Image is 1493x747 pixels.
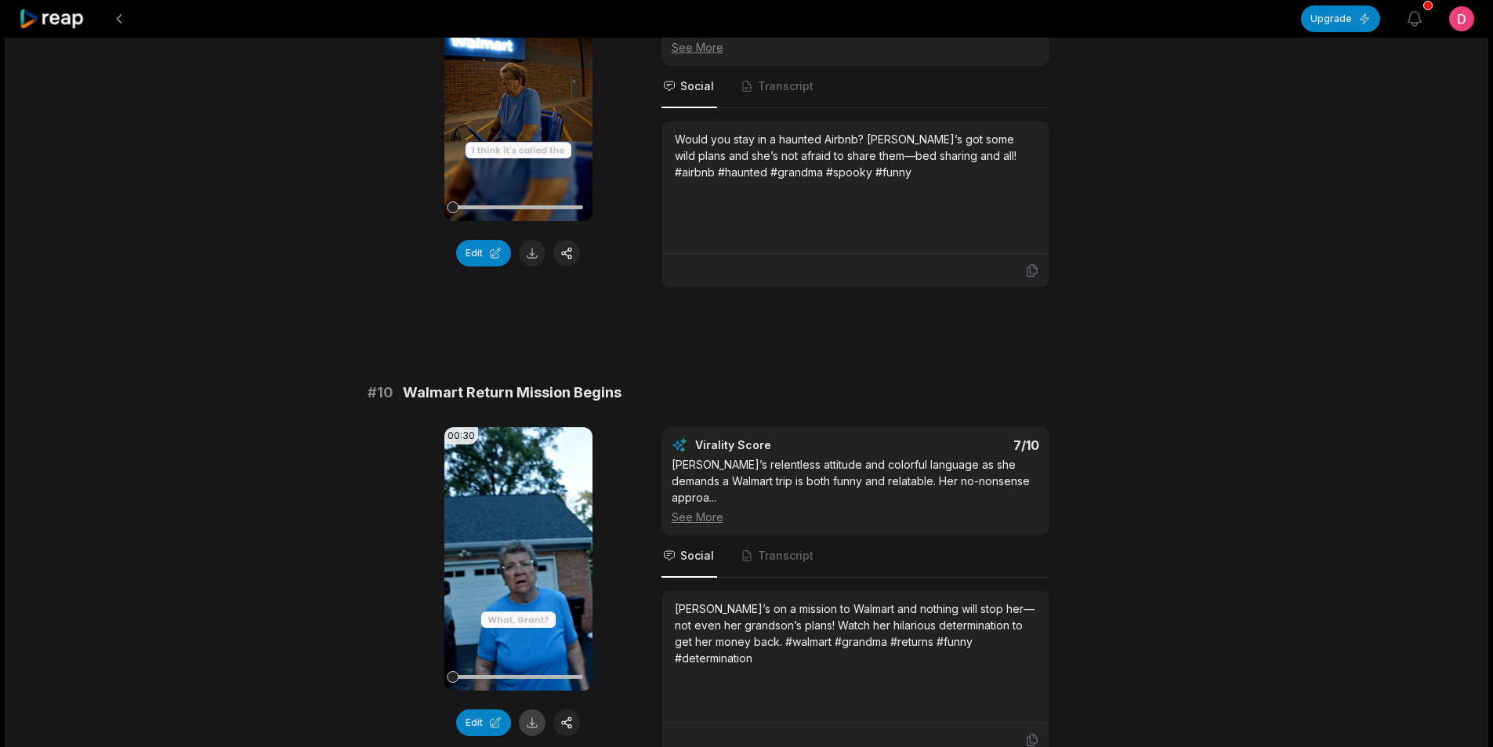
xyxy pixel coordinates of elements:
[672,39,1039,56] div: See More
[661,66,1049,108] nav: Tabs
[661,535,1049,578] nav: Tabs
[368,382,393,404] span: # 10
[672,456,1039,525] div: [PERSON_NAME]’s relentless attitude and colorful language as she demands a Walmart trip is both f...
[695,437,864,453] div: Virality Score
[456,240,511,267] button: Edit
[1301,5,1380,32] button: Upgrade
[675,131,1036,180] div: Would you stay in a haunted Airbnb? [PERSON_NAME]’s got some wild plans and she’s not afraid to s...
[444,427,592,691] video: Your browser does not support mp4 format.
[672,509,1039,525] div: See More
[871,437,1039,453] div: 7 /10
[758,548,814,564] span: Transcript
[680,78,714,94] span: Social
[456,709,511,736] button: Edit
[675,600,1036,666] div: [PERSON_NAME]’s on a mission to Walmart and nothing will stop her—not even her grandson’s plans! ...
[403,382,621,404] span: Walmart Return Mission Begins
[758,78,814,94] span: Transcript
[680,548,714,564] span: Social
